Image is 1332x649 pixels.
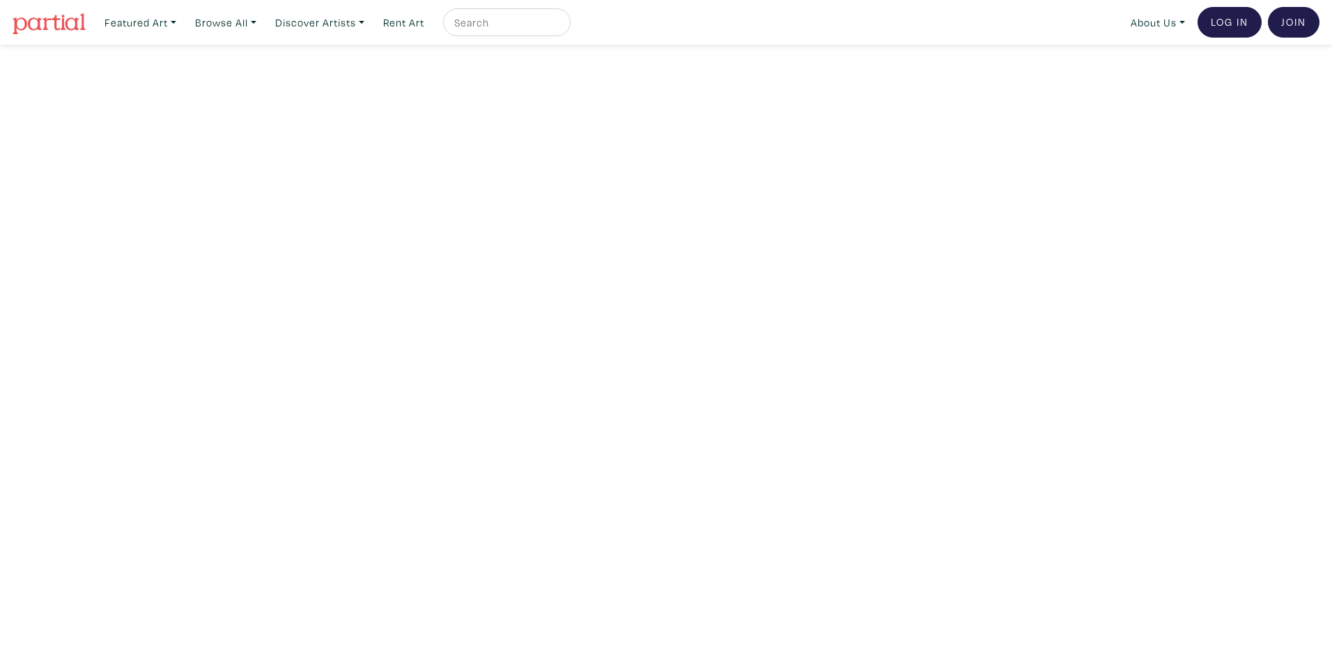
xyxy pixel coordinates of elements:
a: About Us [1124,8,1191,37]
input: Search [453,14,557,31]
a: Browse All [189,8,263,37]
a: Log In [1198,7,1262,38]
a: Rent Art [377,8,431,37]
a: Join [1268,7,1319,38]
a: Featured Art [98,8,183,37]
a: Discover Artists [269,8,371,37]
